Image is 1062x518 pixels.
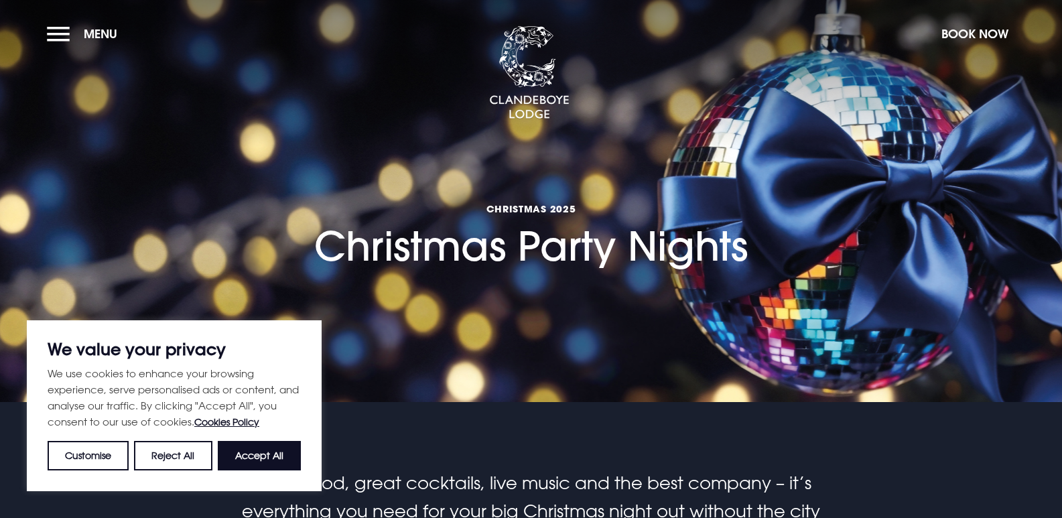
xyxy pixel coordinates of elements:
h1: Christmas Party Nights [314,139,748,271]
p: We value your privacy [48,341,301,357]
div: We value your privacy [27,320,322,491]
button: Menu [47,19,124,48]
span: Menu [84,26,117,42]
p: We use cookies to enhance your browsing experience, serve personalised ads or content, and analys... [48,365,301,430]
button: Accept All [218,441,301,470]
button: Reject All [134,441,212,470]
a: Cookies Policy [194,416,259,428]
img: Clandeboye Lodge [489,26,570,120]
button: Book Now [935,19,1015,48]
button: Customise [48,441,129,470]
span: Christmas 2025 [314,202,748,215]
